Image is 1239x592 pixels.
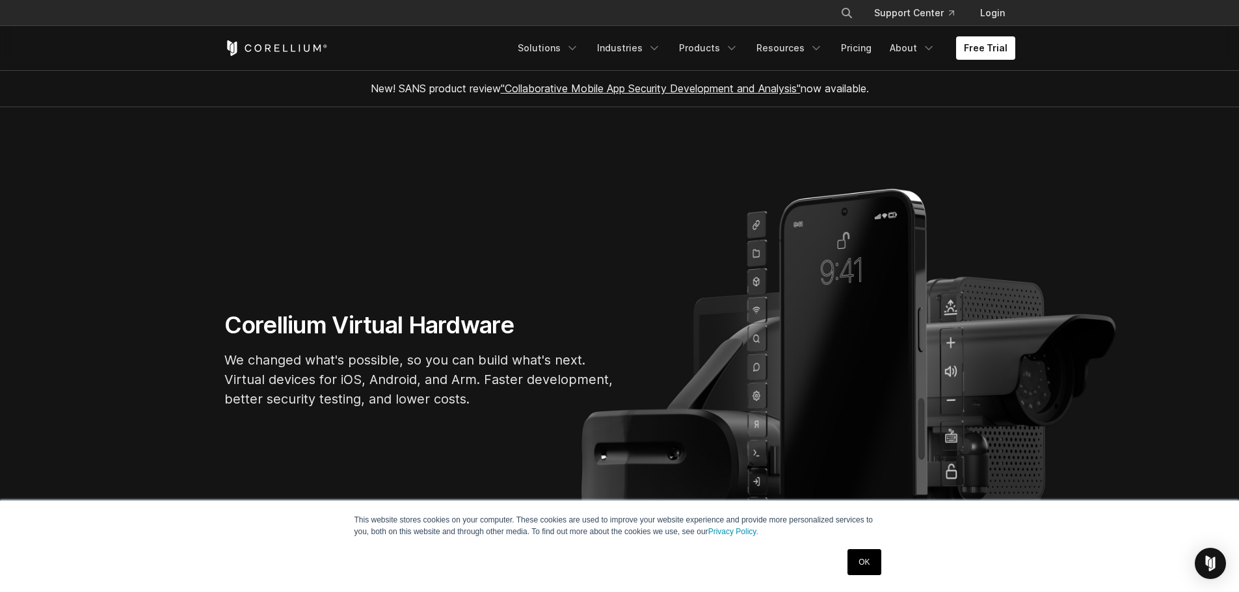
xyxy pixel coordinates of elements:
a: Industries [589,36,669,60]
a: Resources [749,36,831,60]
a: "Collaborative Mobile App Security Development and Analysis" [501,82,801,95]
div: Navigation Menu [510,36,1015,60]
button: Search [835,1,859,25]
a: Free Trial [956,36,1015,60]
a: OK [847,549,881,575]
p: This website stores cookies on your computer. These cookies are used to improve your website expe... [354,514,885,537]
a: Pricing [833,36,879,60]
a: Corellium Home [224,40,328,56]
a: Privacy Policy. [708,527,758,536]
span: New! SANS product review now available. [371,82,869,95]
div: Open Intercom Messenger [1195,548,1226,579]
a: Support Center [864,1,965,25]
div: Navigation Menu [825,1,1015,25]
h1: Corellium Virtual Hardware [224,311,615,340]
p: We changed what's possible, so you can build what's next. Virtual devices for iOS, Android, and A... [224,350,615,409]
a: Solutions [510,36,587,60]
a: Products [671,36,746,60]
a: About [882,36,943,60]
a: Login [970,1,1015,25]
